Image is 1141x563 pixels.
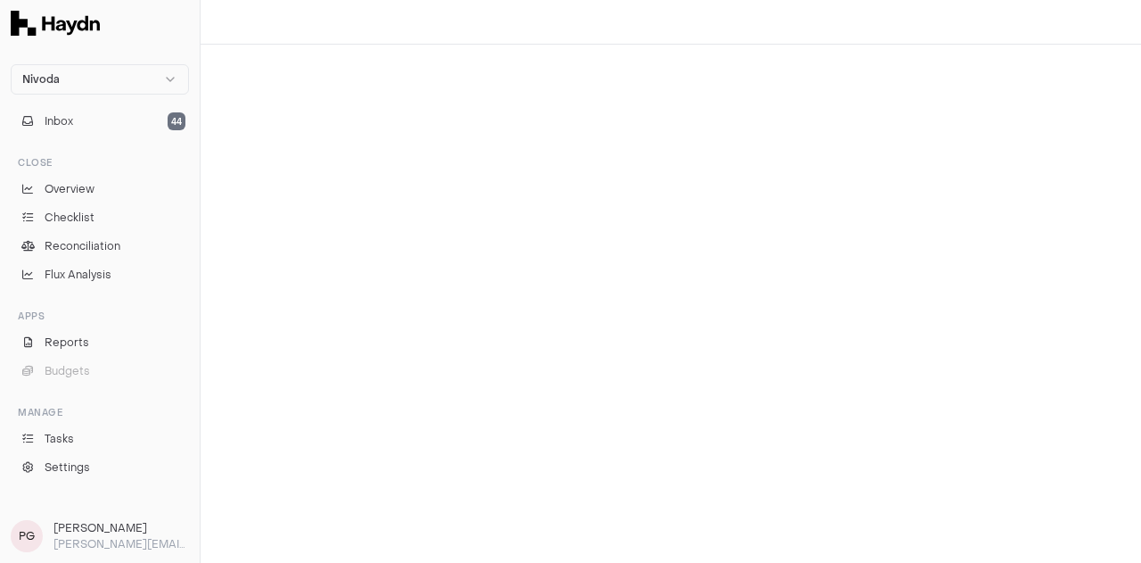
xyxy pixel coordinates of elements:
[45,267,111,283] span: Flux Analysis
[45,335,89,351] span: Reports
[53,536,189,552] p: [PERSON_NAME][EMAIL_ADDRESS][DOMAIN_NAME]
[11,11,100,36] img: Haydn Logo
[45,431,74,447] span: Tasks
[11,426,189,451] a: Tasks
[11,177,189,202] a: Overview
[45,181,94,197] span: Overview
[11,330,189,355] a: Reports
[11,520,43,552] span: PG
[11,302,189,330] div: Apps
[11,359,189,384] button: Budgets
[11,262,189,287] a: Flux Analysis
[53,520,189,536] h3: [PERSON_NAME]
[22,72,60,87] span: Nivoda
[11,148,189,177] div: Close
[45,363,90,379] span: Budgets
[11,64,189,95] button: Nivoda
[11,234,189,259] a: Reconciliation
[11,455,189,480] a: Settings
[11,398,189,426] div: Manage
[11,109,189,134] button: Inbox44
[45,238,120,254] span: Reconciliation
[45,210,94,226] span: Checklist
[11,205,189,230] a: Checklist
[45,113,73,129] span: Inbox
[45,460,90,476] span: Settings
